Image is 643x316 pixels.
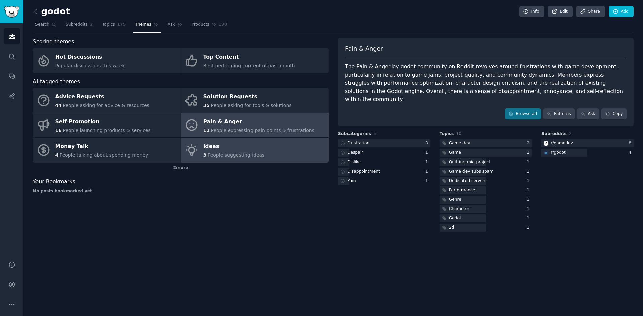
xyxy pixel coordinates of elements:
[527,178,532,184] div: 1
[90,22,93,28] span: 2
[33,6,70,17] h2: godot
[165,19,185,33] a: Ask
[347,159,361,165] div: Dislike
[519,6,544,17] a: Info
[440,205,532,213] a: Character1
[551,140,573,146] div: r/ gamedev
[33,188,329,194] div: No posts bookmarked yet
[55,52,125,63] div: Hot Discussions
[347,169,380,175] div: Disappointment
[100,19,128,33] a: Topics175
[33,163,329,173] div: 2 more
[629,140,634,146] div: 8
[35,22,49,28] span: Search
[629,150,634,156] div: 4
[440,214,532,223] a: Godot1
[338,168,430,176] a: Disappointment1
[338,131,371,137] span: Subcategories
[345,63,627,104] div: The Pain & Anger by godot community on Reddit revolves around frustrations with game development,...
[527,206,532,212] div: 1
[425,159,430,165] div: 1
[135,22,151,28] span: Themes
[192,22,209,28] span: Products
[609,6,634,17] a: Add
[543,108,575,120] a: Patterns
[544,150,548,155] img: godot
[449,206,469,212] div: Character
[449,159,490,165] div: Quitting mid-project
[440,196,532,204] a: Genre1
[203,128,210,133] span: 12
[527,215,532,221] div: 1
[449,187,475,193] div: Performance
[203,116,315,127] div: Pain & Anger
[55,141,148,152] div: Money Talk
[440,186,532,195] a: Performance1
[541,139,634,148] a: gamedevr/gamedev8
[449,197,461,203] div: Genre
[33,19,59,33] a: Search
[347,140,369,146] div: Frustration
[425,150,430,156] div: 1
[208,152,265,158] span: People suggesting ideas
[181,48,329,73] a: Top ContentBest-performing content of past month
[541,131,567,137] span: Subreddits
[338,177,430,185] a: Pain1
[440,224,532,232] a: 2d1
[181,113,329,138] a: Pain & Anger12People expressing pain points & frustrations
[63,19,95,33] a: Subreddits2
[373,131,376,136] span: 5
[449,178,487,184] div: Dedicated servers
[569,131,572,136] span: 2
[440,139,532,148] a: Game dev2
[55,92,149,102] div: Advice Requests
[440,158,532,167] a: Quitting mid-project1
[347,178,356,184] div: Pain
[440,177,532,185] a: Dedicated servers1
[456,131,461,136] span: 10
[541,149,634,157] a: godotr/godot4
[203,152,207,158] span: 3
[527,169,532,175] div: 1
[425,178,430,184] div: 1
[168,22,175,28] span: Ask
[33,38,74,46] span: Scoring themes
[527,187,532,193] div: 1
[33,138,181,163] a: Money Talk4People talking about spending money
[181,138,329,163] a: Ideas3People suggesting ideas
[440,168,532,176] a: Game dev subs spam1
[55,128,62,133] span: 16
[55,152,59,158] span: 4
[219,22,227,28] span: 190
[527,140,532,146] div: 2
[577,108,599,120] a: Ask
[211,128,314,133] span: People expressing pain points & frustrations
[449,150,461,156] div: Game
[425,169,430,175] div: 1
[4,6,19,18] img: GummySearch logo
[33,113,181,138] a: Self-Promotion16People launching products & services
[527,225,532,231] div: 1
[33,78,80,86] span: AI-tagged themes
[505,108,541,120] a: Browse all
[63,128,150,133] span: People launching products & services
[449,215,461,221] div: Godot
[440,149,532,157] a: Game2
[338,139,430,148] a: Frustration8
[449,169,494,175] div: Game dev subs spam
[133,19,161,33] a: Themes
[203,52,295,63] div: Top Content
[55,63,125,68] span: Popular discussions this week
[33,48,181,73] a: Hot DiscussionsPopular discussions this week
[449,225,454,231] div: 2d
[440,131,454,137] span: Topics
[102,22,115,28] span: Topics
[544,141,548,146] img: gamedev
[527,159,532,165] div: 1
[203,141,265,152] div: Ideas
[63,103,149,108] span: People asking for advice & resources
[527,197,532,203] div: 1
[449,140,470,146] div: Game dev
[548,6,573,17] a: Edit
[55,116,151,127] div: Self-Promotion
